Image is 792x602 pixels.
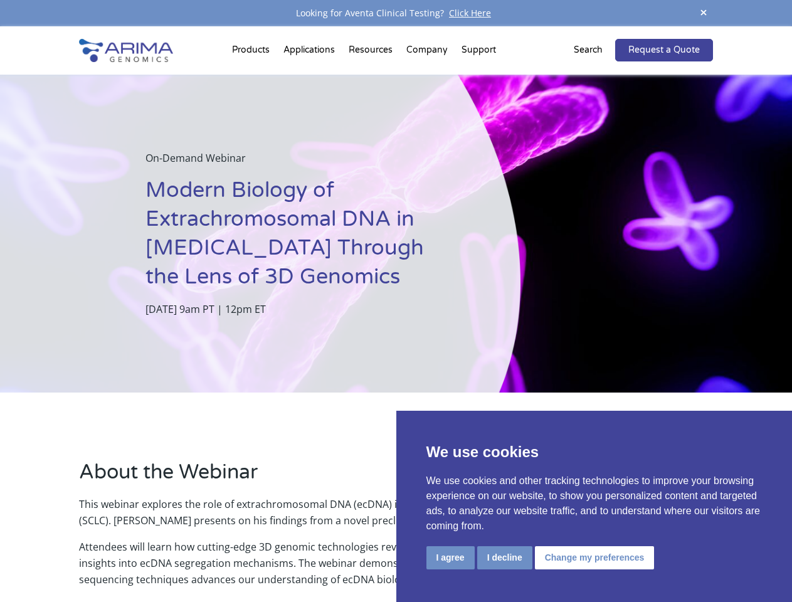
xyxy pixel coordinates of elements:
img: Arima-Genomics-logo [79,39,173,62]
p: On-Demand Webinar [145,150,457,176]
p: Attendees will learn how cutting-edge 3D genomic technologies reveal crucial interactions between... [79,539,712,588]
a: Click Here [444,7,496,19]
a: Request a Quote [615,39,713,61]
p: [DATE] 9am PT | 12pm ET [145,301,457,317]
button: Change my preferences [535,546,655,569]
h2: About the Webinar [79,458,712,496]
button: I decline [477,546,532,569]
p: This webinar explores the role of extrachromosomal DNA (ecDNA) in [MEDICAL_DATA] biology, with a ... [79,496,712,539]
p: We use cookies [426,441,763,463]
div: Looking for Aventa Clinical Testing? [79,5,712,21]
button: I agree [426,546,475,569]
h1: Modern Biology of Extrachromosomal DNA in [MEDICAL_DATA] Through the Lens of 3D Genomics [145,176,457,301]
p: Search [574,42,603,58]
p: We use cookies and other tracking technologies to improve your browsing experience on our website... [426,473,763,534]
